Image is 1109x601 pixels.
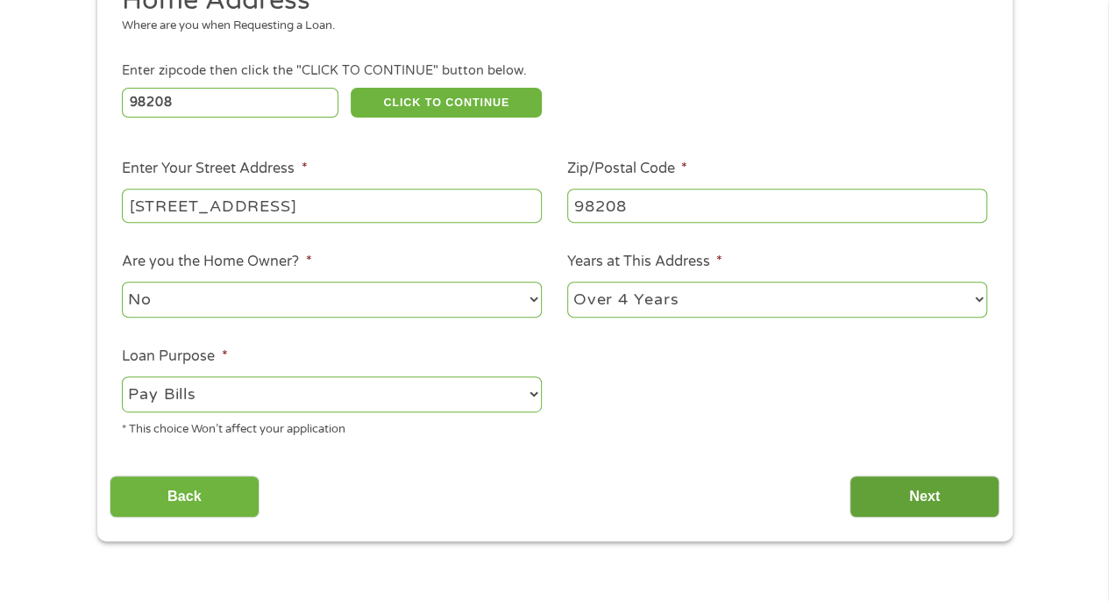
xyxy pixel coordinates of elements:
[122,160,307,178] label: Enter Your Street Address
[122,61,986,81] div: Enter zipcode then click the "CLICK TO CONTINUE" button below.
[351,88,542,118] button: CLICK TO CONTINUE
[122,347,227,366] label: Loan Purpose
[122,18,974,35] div: Where are you when Requesting a Loan.
[567,160,687,178] label: Zip/Postal Code
[122,415,542,439] div: * This choice Won’t affect your application
[122,253,311,271] label: Are you the Home Owner?
[110,476,259,519] input: Back
[850,476,999,519] input: Next
[122,189,542,222] input: 1 Main Street
[122,88,338,118] input: Enter Zipcode (e.g 01510)
[567,253,722,271] label: Years at This Address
